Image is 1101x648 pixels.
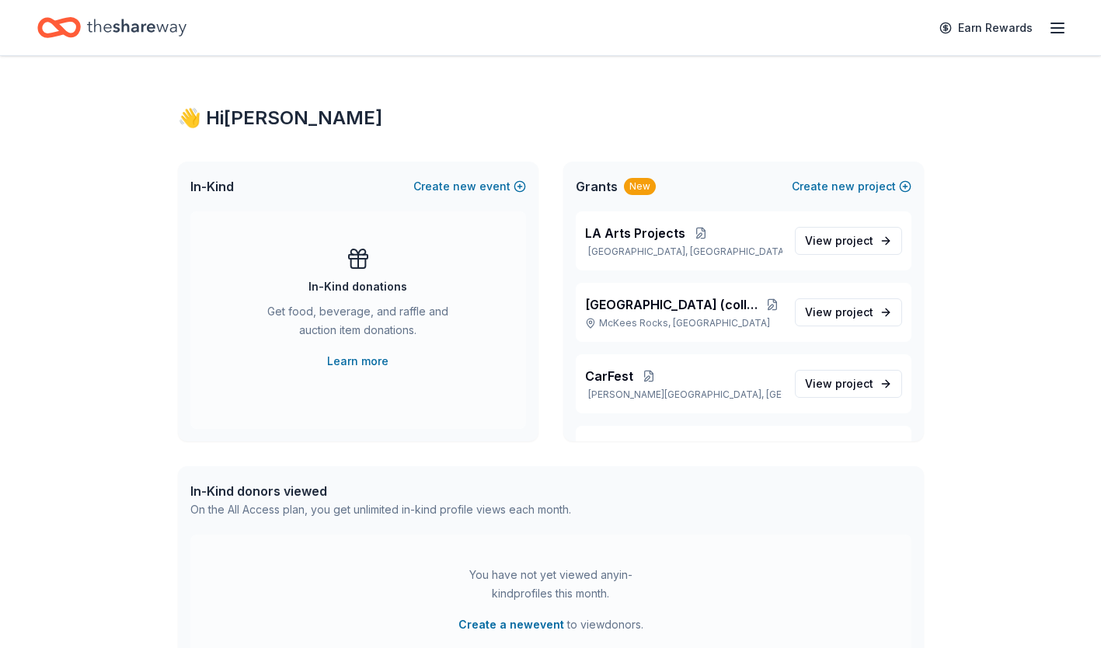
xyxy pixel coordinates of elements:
a: View project [795,370,902,398]
a: Earn Rewards [930,14,1042,42]
div: In-Kind donations [308,277,407,296]
span: new [453,177,476,196]
a: View project [795,227,902,255]
div: New [624,178,656,195]
a: Learn more [327,352,388,371]
span: project [835,305,873,319]
div: 👋 Hi [PERSON_NAME] [178,106,924,131]
span: View [805,375,873,393]
a: View project [795,298,902,326]
div: Get food, beverage, and raffle and auction item donations. [253,302,464,346]
span: new [831,177,855,196]
div: On the All Access plan, you get unlimited in-kind profile views each month. [190,500,571,519]
div: You have not yet viewed any in-kind profiles this month. [454,566,648,603]
span: project [835,377,873,390]
p: McKees Rocks, [GEOGRAPHIC_DATA] [585,317,782,329]
button: Createnewproject [792,177,911,196]
button: Create a newevent [458,615,564,634]
span: CarFest [585,367,633,385]
p: [GEOGRAPHIC_DATA], [GEOGRAPHIC_DATA] [585,246,782,258]
div: In-Kind donors viewed [190,482,571,500]
span: NESA [585,438,618,457]
span: to view donors . [458,615,643,634]
span: LA Arts Projects [585,224,685,242]
span: Grants [576,177,618,196]
span: project [835,234,873,247]
button: Createnewevent [413,177,526,196]
span: In-Kind [190,177,234,196]
span: View [805,232,873,250]
span: [GEOGRAPHIC_DATA] (collaborative project) [585,295,762,314]
p: [PERSON_NAME][GEOGRAPHIC_DATA], [GEOGRAPHIC_DATA] [585,388,782,401]
a: Home [37,9,186,46]
span: View [805,303,873,322]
